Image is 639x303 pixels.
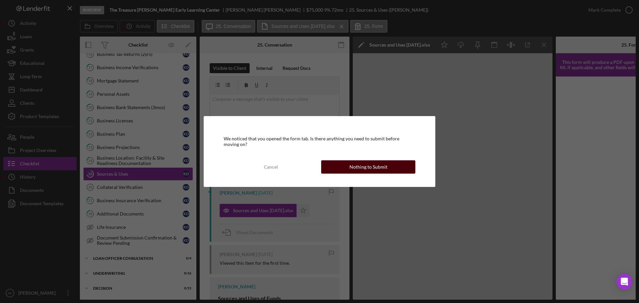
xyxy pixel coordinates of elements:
[321,160,415,174] button: Nothing to Submit
[224,136,415,147] div: We noticed that you opened the form tab. Is there anything you need to submit before moving on?
[224,160,318,174] button: Cancel
[349,160,387,174] div: Nothing to Submit
[616,274,632,290] div: Open Intercom Messenger
[264,160,278,174] div: Cancel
